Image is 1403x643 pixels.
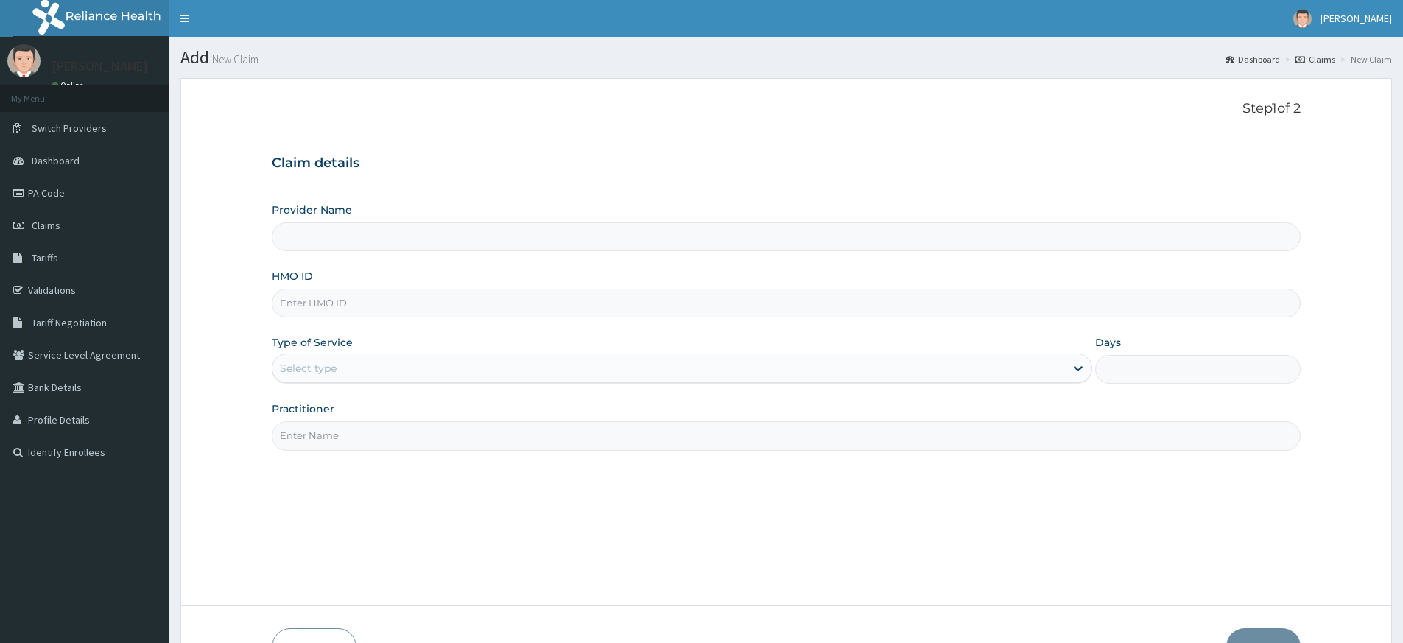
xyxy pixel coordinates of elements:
input: Enter Name [272,421,1301,450]
p: [PERSON_NAME] [52,60,148,73]
img: User Image [7,44,41,77]
label: Provider Name [272,203,352,217]
label: Days [1095,335,1121,350]
span: Claims [32,219,60,232]
h3: Claim details [272,155,1301,172]
label: Type of Service [272,335,353,350]
div: Select type [280,361,337,376]
input: Enter HMO ID [272,289,1301,317]
label: Practitioner [272,401,334,416]
small: New Claim [209,54,259,65]
a: Claims [1295,53,1335,66]
p: Step 1 of 2 [272,101,1301,117]
span: Switch Providers [32,122,107,135]
span: [PERSON_NAME] [1321,12,1392,25]
li: New Claim [1337,53,1392,66]
span: Tariffs [32,251,58,264]
a: Dashboard [1226,53,1280,66]
h1: Add [180,48,1392,67]
label: HMO ID [272,269,313,284]
a: Online [52,80,87,91]
img: User Image [1293,10,1312,28]
span: Dashboard [32,154,80,167]
span: Tariff Negotiation [32,316,107,329]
